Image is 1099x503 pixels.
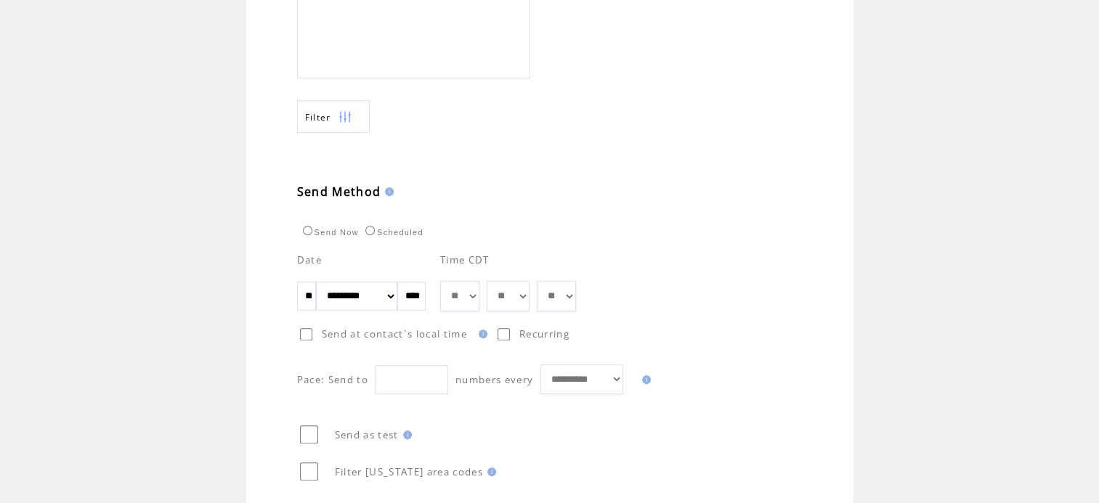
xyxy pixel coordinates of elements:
[297,253,322,266] span: Date
[299,228,359,237] label: Send Now
[338,101,352,134] img: filters.png
[303,226,312,235] input: Send Now
[297,373,368,386] span: Pace: Send to
[365,226,375,235] input: Scheduled
[297,100,370,133] a: Filter
[335,465,483,478] span: Filter [US_STATE] area codes
[483,467,496,476] img: help.gif
[297,184,381,200] span: Send Method
[519,327,569,340] span: Recurring
[335,428,399,441] span: Send as test
[362,228,423,237] label: Scheduled
[474,330,487,338] img: help.gif
[381,187,394,196] img: help.gif
[440,253,490,266] span: Time CDT
[455,373,533,386] span: numbers every
[322,327,467,340] span: Send at contact`s local time
[399,430,412,439] img: help.gif
[305,111,331,123] span: Show filters
[638,375,651,384] img: help.gif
